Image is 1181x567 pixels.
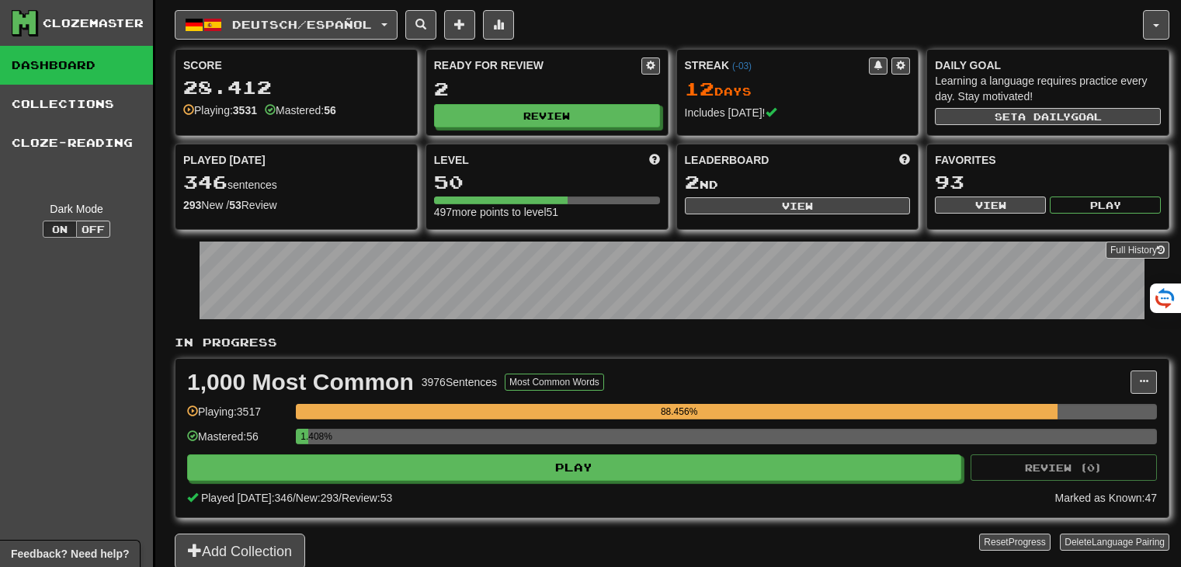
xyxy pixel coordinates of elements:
[685,172,911,193] div: nd
[935,152,1161,168] div: Favorites
[43,221,77,238] button: On
[434,172,660,192] div: 50
[1060,534,1169,551] button: DeleteLanguage Pairing
[1092,537,1165,548] span: Language Pairing
[979,534,1050,551] button: ResetProgress
[444,10,475,40] button: Add sentence to collection
[187,404,288,430] div: Playing: 3517
[300,429,307,444] div: 1.408%
[685,171,700,193] span: 2
[293,492,296,504] span: /
[339,492,342,504] span: /
[685,105,911,120] div: Includes [DATE]!
[229,199,241,211] strong: 53
[1050,197,1161,214] button: Play
[43,16,144,31] div: Clozemaster
[296,492,339,504] span: New: 293
[187,429,288,454] div: Mastered: 56
[483,10,514,40] button: More stats
[685,152,769,168] span: Leaderboard
[1018,111,1071,122] span: a daily
[405,10,436,40] button: Search sentences
[76,221,110,238] button: Off
[187,370,414,394] div: 1,000 Most Common
[12,201,141,217] div: Dark Mode
[342,492,392,504] span: Review: 53
[935,108,1161,125] button: Seta dailygoal
[175,10,398,40] button: Deutsch/Español
[899,152,910,168] span: This week in points, UTC
[183,172,409,193] div: sentences
[685,79,911,99] div: Day s
[324,104,336,117] strong: 56
[434,57,641,73] div: Ready for Review
[300,404,1058,419] div: 88.456%
[935,73,1161,104] div: Learning a language requires practice every day. Stay motivated!
[183,78,409,97] div: 28.412
[685,197,911,214] button: View
[685,57,870,73] div: Streak
[732,61,752,71] a: (-03)
[183,171,228,193] span: 346
[1054,490,1157,506] div: Marked as Known: 47
[422,374,497,390] div: 3976 Sentences
[183,199,201,211] strong: 293
[505,374,604,391] button: Most Common Words
[183,57,409,73] div: Score
[175,335,1169,350] p: In Progress
[935,57,1161,73] div: Daily Goal
[201,492,293,504] span: Played [DATE]: 346
[233,104,257,117] strong: 3531
[183,152,266,168] span: Played [DATE]
[265,103,336,118] div: Mastered:
[187,454,961,481] button: Play
[183,197,409,213] div: New / Review
[971,454,1157,481] button: Review (0)
[434,204,660,220] div: 497 more points to level 51
[935,197,1046,214] button: View
[434,152,469,168] span: Level
[935,172,1161,192] div: 93
[1106,242,1169,259] a: Full History
[232,18,372,31] span: Deutsch / Español
[434,79,660,99] div: 2
[649,152,660,168] span: Score more points to level up
[434,104,660,127] button: Review
[183,103,257,118] div: Playing:
[11,546,129,562] span: Open feedback widget
[685,78,714,99] span: 12
[1009,537,1046,548] span: Progress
